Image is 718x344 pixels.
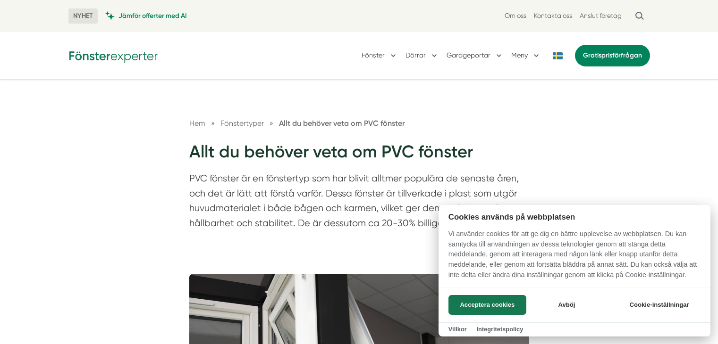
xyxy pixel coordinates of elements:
[618,295,701,315] button: Cookie-inställningar
[439,229,710,287] p: Vi använder cookies för att ge dig en bättre upplevelse av webbplatsen. Du kan samtycka till anvä...
[529,295,604,315] button: Avböj
[448,295,526,315] button: Acceptera cookies
[476,326,523,333] a: Integritetspolicy
[448,326,467,333] a: Villkor
[439,213,710,221] h2: Cookies används på webbplatsen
